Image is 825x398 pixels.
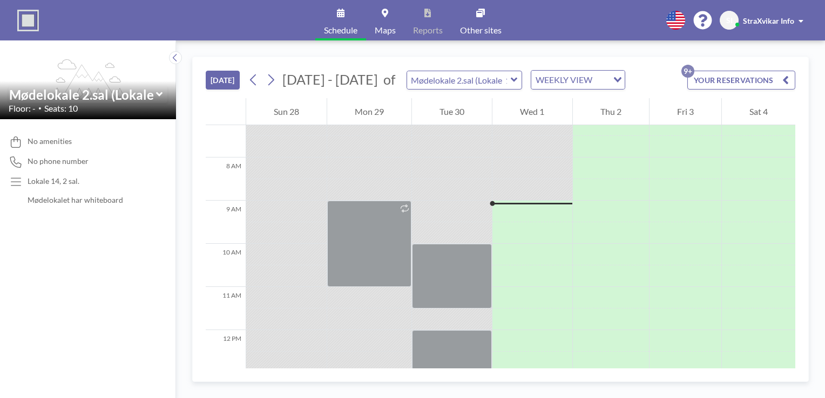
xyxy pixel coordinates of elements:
[28,156,89,166] span: No phone number
[722,98,795,125] div: Sat 4
[38,105,42,112] span: •
[383,71,395,88] span: of
[412,98,492,125] div: Tue 30
[327,98,411,125] div: Mon 29
[9,103,36,114] span: Floor: -
[533,73,594,87] span: WEEKLY VIEW
[206,157,246,201] div: 8 AM
[726,16,733,25] span: SI
[246,98,327,125] div: Sun 28
[407,71,511,89] input: Mødelokale 2.sal (Lokale 14)
[282,71,378,87] span: [DATE] - [DATE]
[650,98,721,125] div: Fri 3
[17,10,39,31] img: organization-logo
[413,26,443,35] span: Reports
[531,71,625,89] div: Search for option
[687,71,795,90] button: YOUR RESERVATIONS9+
[375,26,396,35] span: Maps
[206,114,246,157] div: 7 AM
[206,287,246,330] div: 11 AM
[324,26,357,35] span: Schedule
[460,26,502,35] span: Other sites
[44,103,78,114] span: Seats: 10
[206,244,246,287] div: 10 AM
[681,65,694,78] p: 9+
[206,71,240,90] button: [DATE]
[492,98,572,125] div: Wed 1
[206,201,246,244] div: 9 AM
[573,98,649,125] div: Thu 2
[743,16,794,25] span: StraXvikar Info
[28,136,72,146] span: No amenities
[206,330,246,373] div: 12 PM
[28,176,123,186] p: Lokale 14, 2 sal.
[9,87,156,102] input: Mødelokale 2.sal (Lokale 14)
[596,73,607,87] input: Search for option
[28,195,123,205] p: Mødelokalet har whiteboard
